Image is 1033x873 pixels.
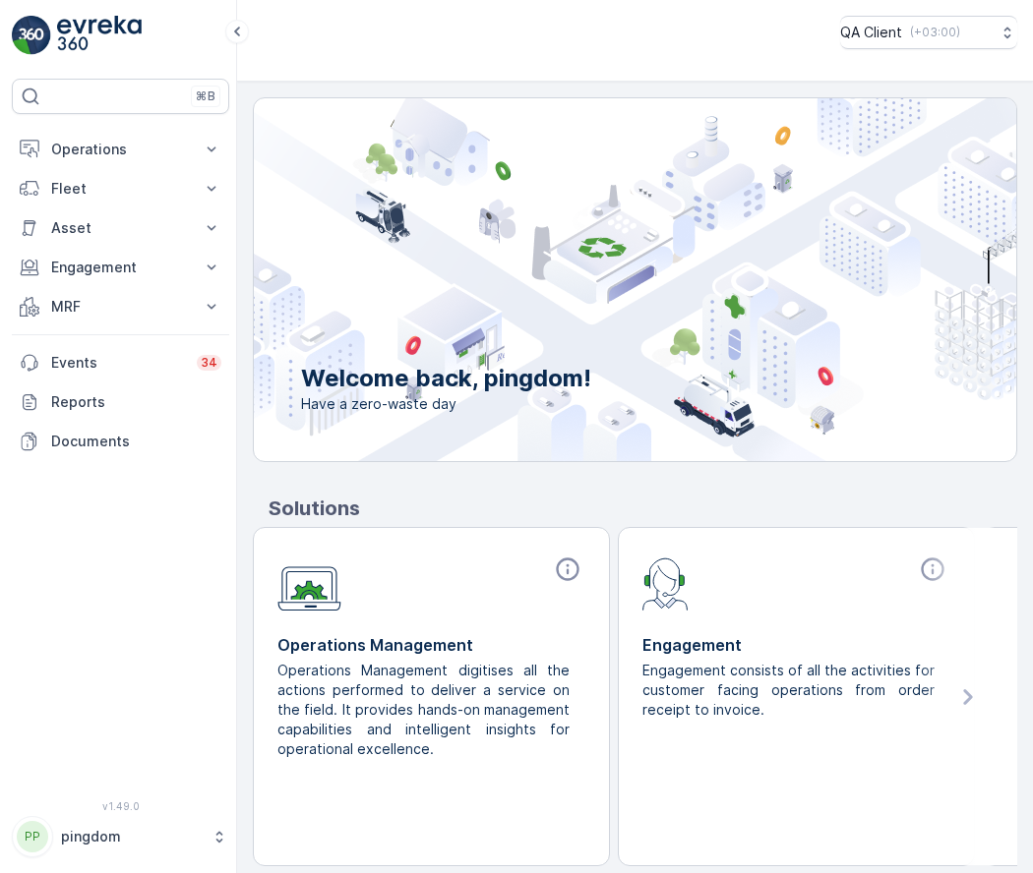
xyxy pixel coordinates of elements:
[51,179,190,199] p: Fleet
[12,422,229,461] a: Documents
[12,800,229,812] span: v 1.49.0
[277,633,585,657] p: Operations Management
[12,208,229,248] button: Asset
[51,392,221,412] p: Reports
[51,140,190,159] p: Operations
[840,23,902,42] p: QA Client
[12,16,51,55] img: logo
[165,98,1016,461] img: city illustration
[12,816,229,857] button: PPpingdom
[642,661,935,720] p: Engagement consists of all the activities for customer facing operations from order receipt to in...
[196,88,215,104] p: ⌘B
[12,287,229,326] button: MRF
[12,130,229,169] button: Operations
[910,25,960,40] p: ( +03:00 )
[51,218,190,238] p: Asset
[51,297,190,317] p: MRF
[17,821,48,852] div: PP
[269,494,1017,523] p: Solutions
[201,355,217,371] p: 34
[642,555,689,611] img: module-icon
[301,363,591,394] p: Welcome back, pingdom!
[57,16,142,55] img: logo_light-DOdMpM7g.png
[642,633,950,657] p: Engagement
[12,382,229,422] a: Reports
[12,248,229,287] button: Engagement
[840,16,1017,49] button: QA Client(+03:00)
[277,555,341,611] img: module-icon
[51,353,185,373] p: Events
[277,661,570,759] p: Operations Management digitises all the actions performed to deliver a service on the field. It p...
[12,169,229,208] button: Fleet
[61,827,202,846] p: pingdom
[51,432,221,451] p: Documents
[12,343,229,382] a: Events34
[301,394,591,414] span: Have a zero-waste day
[51,258,190,277] p: Engagement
